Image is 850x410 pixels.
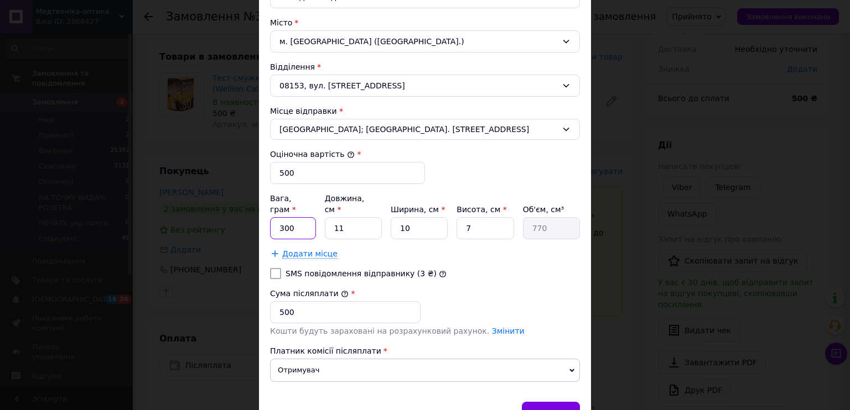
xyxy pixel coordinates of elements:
span: Отримувач [270,359,580,382]
div: Місце відправки [270,106,580,117]
div: Місто [270,17,580,28]
label: Висота, см [457,205,506,214]
label: Сума післяплати [270,289,349,298]
div: Відділення [270,61,580,72]
label: Ширина, см [391,205,445,214]
div: 08153, вул. [STREET_ADDRESS] [270,75,580,97]
div: м. [GEOGRAPHIC_DATA] ([GEOGRAPHIC_DATA].) [270,30,580,52]
span: [GEOGRAPHIC_DATA]; [GEOGRAPHIC_DATA]. [STREET_ADDRESS] [279,124,557,135]
label: Оціночна вартість [270,150,355,159]
a: Змінити [492,327,525,335]
label: Довжина, см [325,194,365,214]
span: Додати місце [282,249,338,259]
label: SMS повідомлення відправнику (3 ₴) [286,269,437,278]
div: Об'єм, см³ [523,204,580,215]
span: Кошти будуть зараховані на розрахунковий рахунок. [270,327,525,335]
span: Платник комісії післяплати [270,346,381,355]
label: Вага, грам [270,194,296,214]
